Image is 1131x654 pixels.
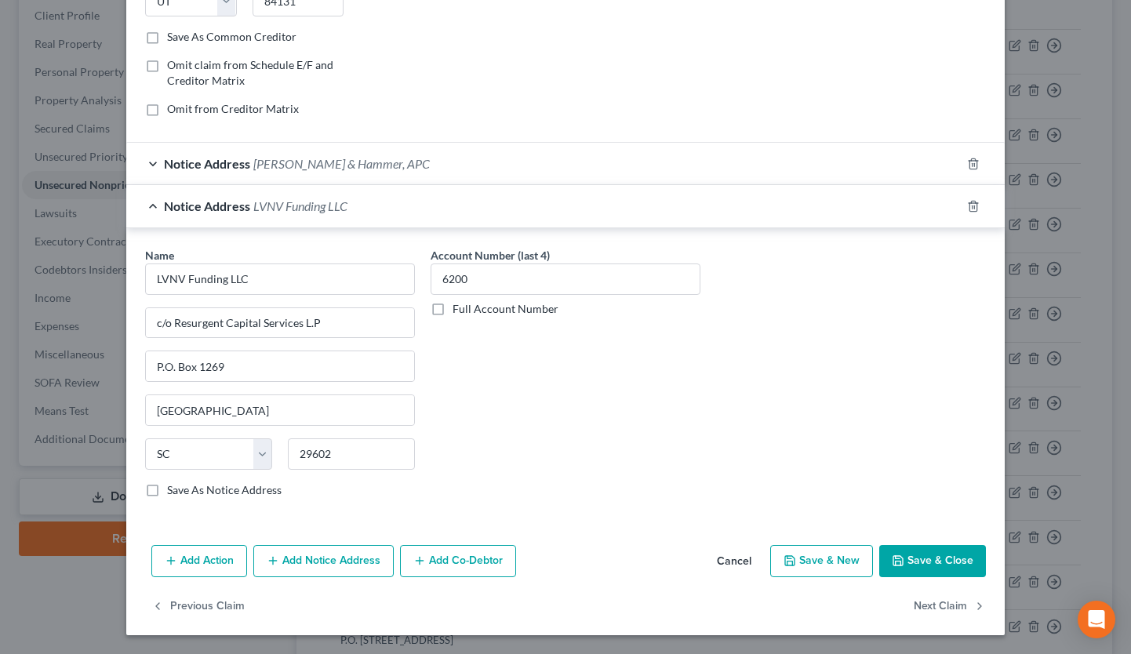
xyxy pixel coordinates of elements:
button: Add Notice Address [253,545,394,578]
span: Notice Address [164,156,250,171]
button: Save & New [770,545,873,578]
input: Enter city... [146,395,414,425]
span: LVNV Funding LLC [253,198,347,213]
div: Open Intercom Messenger [1078,601,1115,638]
span: Omit claim from Schedule E/F and Creditor Matrix [167,58,333,87]
button: Save & Close [879,545,986,578]
input: Apt, Suite, etc... [146,351,414,381]
span: Notice Address [164,198,250,213]
span: Omit from Creditor Matrix [167,102,299,115]
input: Enter zip.. [288,438,415,470]
button: Previous Claim [151,590,245,623]
button: Add Co-Debtor [400,545,516,578]
button: Next Claim [914,590,986,623]
label: Full Account Number [453,301,558,317]
input: Enter address... [146,308,414,338]
button: Add Action [151,545,247,578]
input: Search by name... [145,263,415,295]
span: Name [145,249,174,262]
label: Account Number (last 4) [431,247,550,263]
span: [PERSON_NAME] & Hammer, APC [253,156,430,171]
label: Save As Notice Address [167,482,282,498]
input: XXXX [431,263,700,295]
button: Cancel [704,547,764,578]
label: Save As Common Creditor [167,29,296,45]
